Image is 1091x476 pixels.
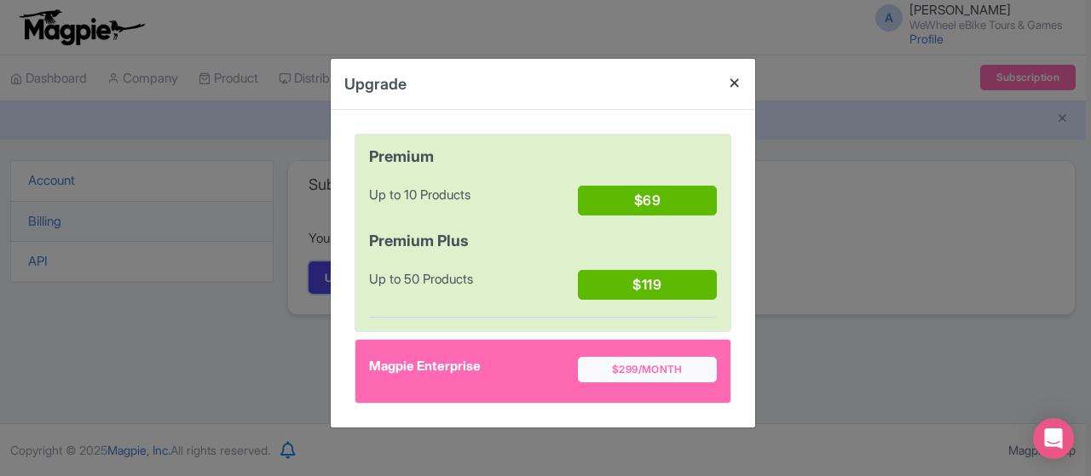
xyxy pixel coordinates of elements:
[578,357,717,382] button: $299/month
[369,232,717,249] h4: Premium Plus
[578,270,717,300] button: $119
[344,72,407,95] h4: Upgrade
[578,186,717,215] button: $69
[1033,418,1074,459] div: Open Intercom Messenger
[369,186,578,222] div: Up to 10 Products
[369,357,578,389] div: Magpie Enterprise
[714,59,755,107] button: Close
[369,148,717,165] h4: Premium
[369,270,578,307] div: Up to 50 Products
